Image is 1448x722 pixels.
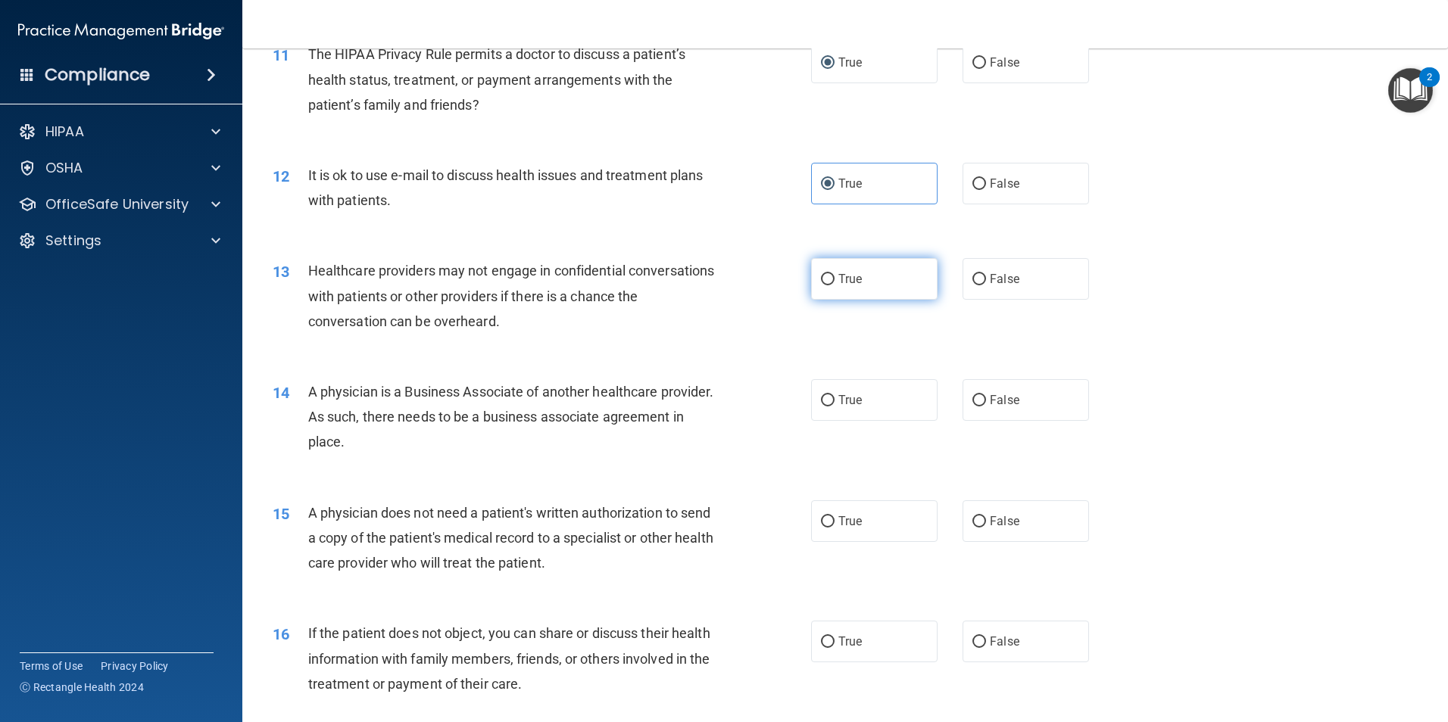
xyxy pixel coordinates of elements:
[990,176,1019,191] span: False
[273,505,289,523] span: 15
[972,58,986,69] input: False
[990,55,1019,70] span: False
[308,625,710,691] span: If the patient does not object, you can share or discuss their health information with family mem...
[838,272,862,286] span: True
[45,123,84,141] p: HIPAA
[821,58,835,69] input: True
[972,636,986,648] input: False
[18,123,220,141] a: HIPAA
[18,16,224,46] img: PMB logo
[308,263,715,328] span: Healthcare providers may not engage in confidential conversations with patients or other provider...
[821,636,835,648] input: True
[308,167,704,208] span: It is ok to use e-mail to discuss health issues and treatment plans with patients.
[101,658,169,674] a: Privacy Policy
[45,195,189,213] p: OfficeSafe University
[821,395,835,406] input: True
[45,232,101,250] p: Settings
[308,46,685,112] span: The HIPAA Privacy Rule permits a doctor to discuss a patient’s health status, treatment, or payme...
[838,176,862,191] span: True
[18,232,220,250] a: Settings
[45,159,83,177] p: OSHA
[838,514,862,528] span: True
[308,505,713,571] span: A physician does not need a patient's written authorization to send a copy of the patient's medic...
[821,179,835,190] input: True
[18,195,220,213] a: OfficeSafe University
[273,263,289,281] span: 13
[838,393,862,407] span: True
[972,179,986,190] input: False
[18,159,220,177] a: OSHA
[273,46,289,64] span: 11
[990,393,1019,407] span: False
[821,274,835,285] input: True
[990,272,1019,286] span: False
[273,167,289,185] span: 12
[273,384,289,402] span: 14
[972,516,986,527] input: False
[20,658,83,674] a: Terms of Use
[972,395,986,406] input: False
[308,384,714,450] span: A physician is a Business Associate of another healthcare provider. As such, there needs to be a ...
[821,516,835,527] input: True
[972,274,986,285] input: False
[838,634,862,649] span: True
[1427,77,1432,97] div: 2
[990,634,1019,649] span: False
[20,680,144,695] span: Ⓒ Rectangle Health 2024
[273,625,289,643] span: 16
[1388,68,1433,113] button: Open Resource Center, 2 new notifications
[838,55,862,70] span: True
[990,514,1019,528] span: False
[45,64,150,86] h4: Compliance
